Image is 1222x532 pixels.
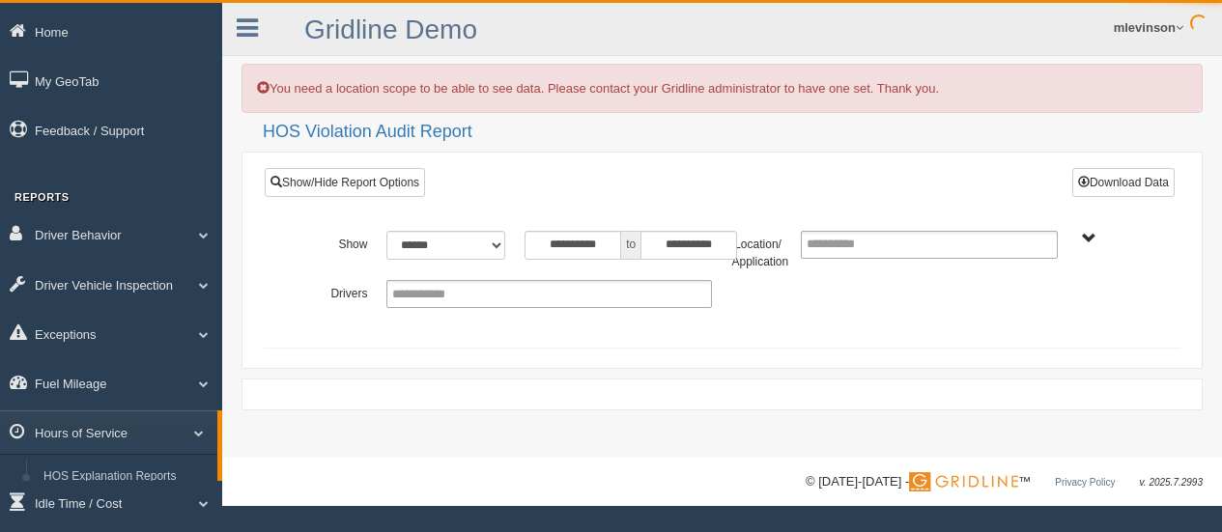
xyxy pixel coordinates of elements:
[1140,477,1203,488] span: v. 2025.7.2993
[242,64,1203,113] div: You need a location scope to be able to see data. Please contact your Gridline administrator to h...
[909,472,1018,491] img: Gridline
[1072,168,1175,197] button: Download Data
[304,14,477,44] a: Gridline Demo
[806,472,1203,492] div: © [DATE]-[DATE] - ™
[35,460,217,494] a: HOS Explanation Reports
[308,280,377,303] label: Drivers
[265,168,425,197] a: Show/Hide Report Options
[263,123,1203,142] h2: HOS Violation Audit Report
[722,231,790,270] label: Location/ Application
[1055,477,1115,488] a: Privacy Policy
[621,231,640,260] span: to
[308,231,377,254] label: Show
